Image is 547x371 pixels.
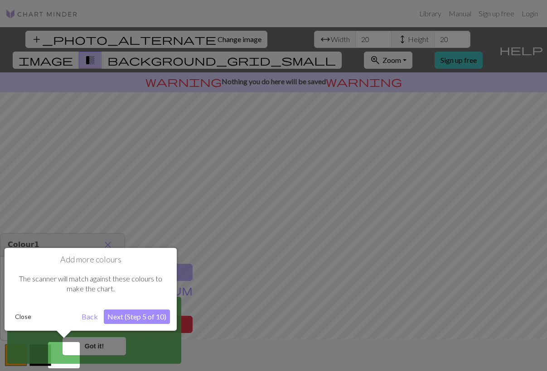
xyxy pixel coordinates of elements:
div: The scanner will match against these colours to make the chart. [11,265,170,303]
button: Back [78,309,102,324]
button: Next (Step 5 of 10) [104,309,170,324]
h1: Add more colours [11,255,170,265]
button: Close [11,310,35,323]
div: Add more colours [5,248,177,331]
